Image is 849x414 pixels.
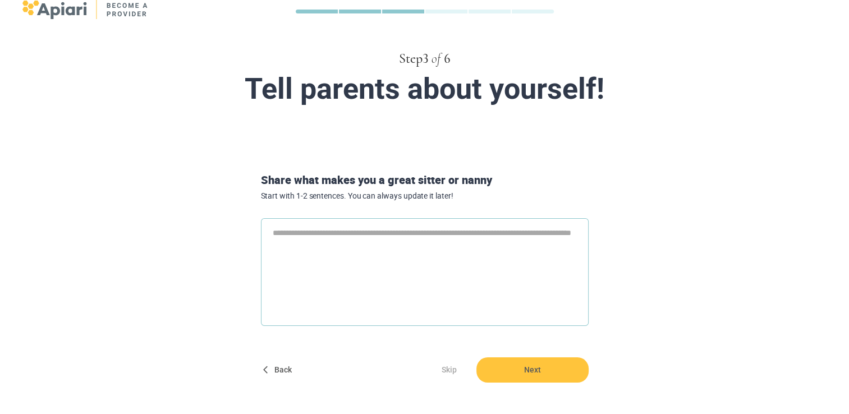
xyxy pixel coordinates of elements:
[432,357,467,383] button: Skip
[137,49,712,68] div: Step 3 6
[261,357,297,383] button: Back
[476,357,589,383] button: Next
[261,191,589,201] span: Start with 1-2 sentences. You can always update it later!
[256,172,593,200] div: Share what makes you a great sitter or nanny
[432,52,440,66] span: of
[160,73,690,105] div: Tell parents about yourself!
